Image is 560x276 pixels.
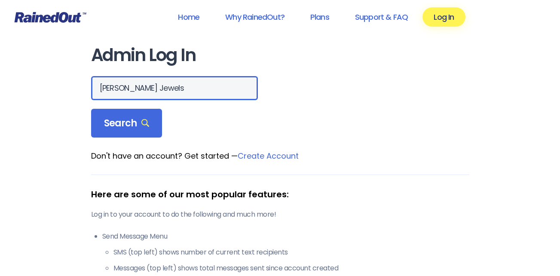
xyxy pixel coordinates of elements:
[91,188,469,201] div: Here are some of our most popular features:
[344,7,419,27] a: Support & FAQ
[422,7,465,27] a: Log In
[113,247,469,258] li: SMS (top left) shows number of current text recipients
[91,46,469,65] h1: Admin Log In
[299,7,340,27] a: Plans
[238,150,299,161] a: Create Account
[104,117,150,129] span: Search
[91,209,469,220] p: Log in to your account to do the following and much more!
[113,263,469,273] li: Messages (top left) shows total messages sent since account created
[214,7,296,27] a: Why RainedOut?
[167,7,211,27] a: Home
[91,109,162,138] div: Search
[91,76,258,100] input: Search Orgs…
